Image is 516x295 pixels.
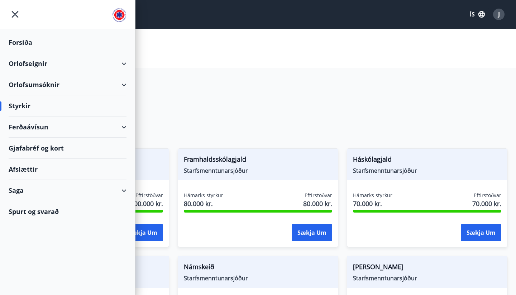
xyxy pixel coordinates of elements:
[184,167,332,175] span: Starfsmenntunarsjóður
[184,154,332,167] span: Framhaldsskólagjald
[184,199,223,208] span: 80.000 kr.
[112,8,126,22] img: union_logo
[9,138,126,159] div: Gjafabréf og kort
[9,32,126,53] div: Forsíða
[353,154,501,167] span: Háskólagjald
[9,95,126,116] div: Styrkir
[292,224,332,241] button: Sækja um
[461,224,501,241] button: Sækja um
[9,116,126,138] div: Ferðaávísun
[466,8,489,21] button: ÍS
[9,74,126,95] div: Orlofsumsóknir
[123,224,163,241] button: Sækja um
[353,274,501,282] span: Starfsmenntunarsjóður
[498,10,500,18] span: J
[305,192,332,199] span: Eftirstöðvar
[9,53,126,74] div: Orlofseignir
[353,199,392,208] span: 70.000 kr.
[490,6,507,23] button: J
[303,199,332,208] span: 80.000 kr.
[9,201,126,222] div: Spurt og svarað
[184,274,332,282] span: Starfsmenntunarsjóður
[472,199,501,208] span: 70.000 kr.
[353,262,501,274] span: [PERSON_NAME]
[9,159,126,180] div: Afslættir
[353,192,392,199] span: Hámarks styrkur
[9,8,21,21] button: menu
[9,180,126,201] div: Saga
[130,199,163,208] span: 800.000 kr.
[474,192,501,199] span: Eftirstöðvar
[353,167,501,175] span: Starfsmenntunarsjóður
[184,262,332,274] span: Námskeið
[184,192,223,199] span: Hámarks styrkur
[135,192,163,199] span: Eftirstöðvar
